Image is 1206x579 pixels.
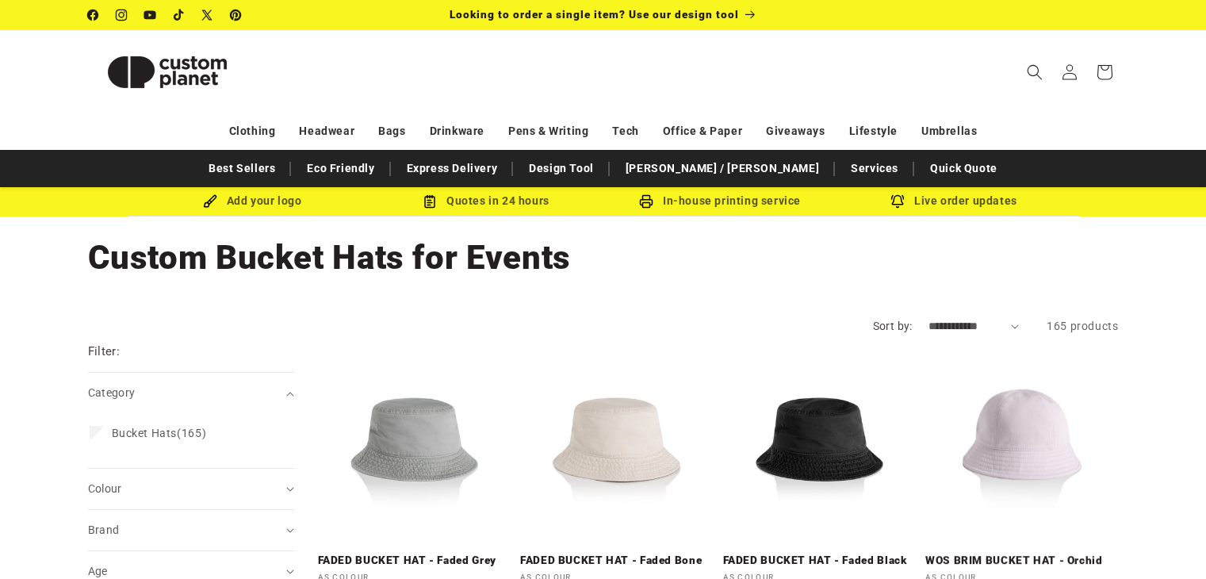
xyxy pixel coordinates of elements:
[299,117,354,145] a: Headwear
[663,117,742,145] a: Office & Paper
[925,554,1119,568] a: WOS BRIM BUCKET HAT - Orchid
[88,482,122,495] span: Colour
[88,36,247,108] img: Custom Planet
[450,8,739,21] span: Looking to order a single item? Use our design tool
[299,155,382,182] a: Eco Friendly
[88,510,294,550] summary: Brand (0 selected)
[88,386,136,399] span: Category
[136,191,369,211] div: Add your logo
[1047,320,1118,332] span: 165 products
[88,469,294,509] summary: Colour (0 selected)
[88,523,120,536] span: Brand
[430,117,484,145] a: Drinkware
[766,117,825,145] a: Giveaways
[203,194,217,209] img: Brush Icon
[112,426,207,440] span: (165)
[112,427,178,439] span: Bucket Hats
[318,554,511,568] a: FADED BUCKET HAT - Faded Grey
[508,117,588,145] a: Pens & Writing
[399,155,506,182] a: Express Delivery
[618,155,827,182] a: [PERSON_NAME] / [PERSON_NAME]
[922,155,1005,182] a: Quick Quote
[229,117,276,145] a: Clothing
[88,565,108,577] span: Age
[723,554,917,568] a: FADED BUCKET HAT - Faded Black
[82,30,252,113] a: Custom Planet
[873,320,913,332] label: Sort by:
[88,343,121,361] h2: Filter:
[521,155,602,182] a: Design Tool
[837,191,1071,211] div: Live order updates
[378,117,405,145] a: Bags
[921,117,977,145] a: Umbrellas
[612,117,638,145] a: Tech
[639,194,653,209] img: In-house printing
[88,236,1119,279] h1: Custom Bucket Hats for Events
[1017,55,1052,90] summary: Search
[520,554,714,568] a: FADED BUCKET HAT - Faded Bone
[201,155,283,182] a: Best Sellers
[843,155,906,182] a: Services
[849,117,898,145] a: Lifestyle
[369,191,603,211] div: Quotes in 24 hours
[423,194,437,209] img: Order Updates Icon
[890,194,905,209] img: Order updates
[603,191,837,211] div: In-house printing service
[88,373,294,413] summary: Category (0 selected)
